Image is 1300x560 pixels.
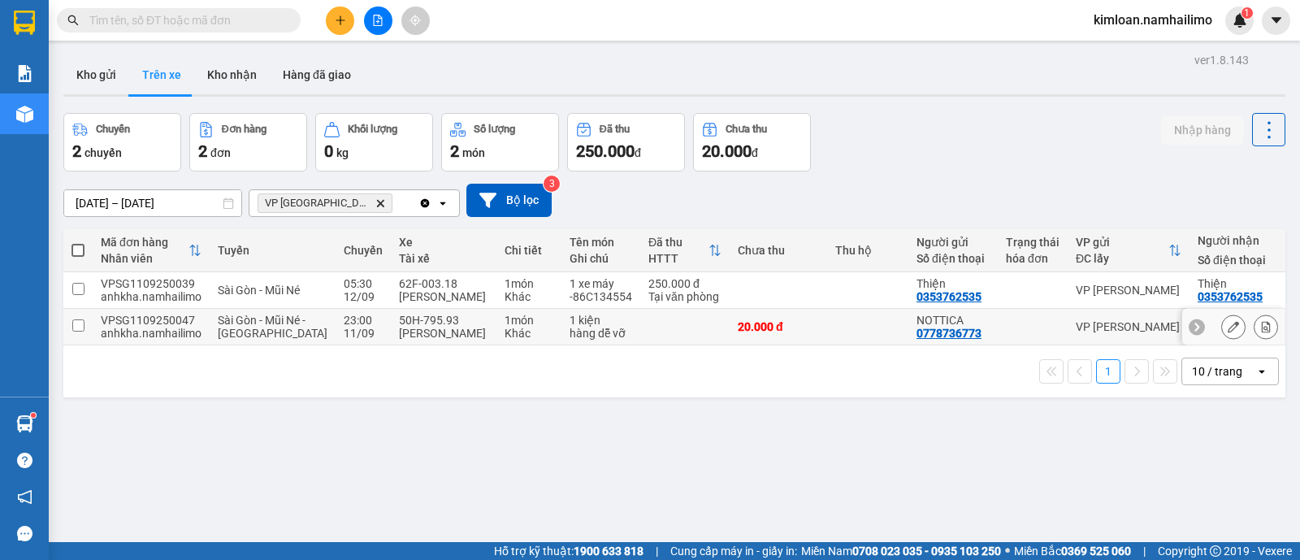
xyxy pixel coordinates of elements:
[17,526,32,541] span: message
[101,327,201,340] div: anhkha.namhailimo
[656,542,658,560] span: |
[1198,277,1271,290] div: Thiện
[189,113,307,171] button: Đơn hàng2đơn
[1014,542,1131,560] span: Miền Bắc
[399,290,488,303] div: [PERSON_NAME]
[576,141,635,161] span: 250.000
[693,113,811,171] button: Chưa thu20.000đ
[17,453,32,468] span: question-circle
[344,314,383,327] div: 23:00
[63,55,129,94] button: Kho gửi
[1076,236,1168,249] div: VP gửi
[600,124,630,135] div: Đã thu
[1096,359,1120,384] button: 1
[916,252,990,265] div: Số điện thoại
[570,277,632,303] div: 1 xe máy -86C134554
[702,141,752,161] span: 20.000
[570,314,632,327] div: 1 kiện
[93,229,210,272] th: Toggle SortBy
[738,320,819,333] div: 20.000 đ
[474,124,515,135] div: Số lượng
[1198,254,1271,267] div: Số điện thoại
[738,244,819,257] div: Chưa thu
[1006,236,1059,249] div: Trạng thái
[752,146,758,159] span: đ
[101,277,201,290] div: VPSG1109250039
[17,489,32,505] span: notification
[399,236,488,249] div: Xe
[409,15,421,26] span: aim
[16,106,33,123] img: warehouse-icon
[1269,13,1284,28] span: caret-down
[1233,13,1247,28] img: icon-new-feature
[574,545,643,558] strong: 1900 633 818
[1262,7,1290,35] button: caret-down
[364,7,392,35] button: file-add
[344,290,383,303] div: 12/09
[670,542,797,560] span: Cung cấp máy in - giấy in:
[1006,252,1059,265] div: hóa đơn
[101,290,201,303] div: anhkha.namhailimo
[399,314,488,327] div: 50H-795.93
[16,65,33,82] img: solution-icon
[96,124,130,135] div: Chuyến
[101,252,188,265] div: Nhân viên
[336,146,349,159] span: kg
[1210,545,1221,557] span: copyright
[270,55,364,94] button: Hàng đã giao
[505,244,553,257] div: Chi tiết
[63,113,181,171] button: Chuyến2chuyến
[401,7,430,35] button: aim
[1076,284,1181,297] div: VP [PERSON_NAME]
[222,124,266,135] div: Đơn hàng
[916,277,990,290] div: Thiện
[1194,51,1249,69] div: ver 1.8.143
[326,7,354,35] button: plus
[396,195,397,211] input: Selected VP chợ Mũi Né.
[570,236,632,249] div: Tên món
[375,198,385,208] svg: Delete
[916,327,981,340] div: 0778736773
[324,141,333,161] span: 0
[265,197,369,210] span: VP chợ Mũi Né
[64,190,241,216] input: Select a date range.
[570,327,632,340] div: hàng dễ vỡ
[31,413,36,418] sup: 1
[194,55,270,94] button: Kho nhận
[1198,290,1263,303] div: 0353762535
[344,244,383,257] div: Chuyến
[1061,545,1131,558] strong: 0369 525 060
[544,176,560,192] sup: 3
[1192,363,1242,380] div: 10 / trang
[835,244,900,257] div: Thu hộ
[1143,542,1146,560] span: |
[84,146,122,159] span: chuyến
[1221,315,1246,339] div: Sửa đơn hàng
[399,252,488,265] div: Tài xế
[218,284,300,297] span: Sài Gòn - Mũi Né
[505,327,553,340] div: Khác
[1161,115,1244,145] button: Nhập hàng
[1241,7,1253,19] sup: 1
[567,113,685,171] button: Đã thu250.000đ
[648,277,721,290] div: 250.000 đ
[916,290,981,303] div: 0353762535
[505,290,553,303] div: Khác
[462,146,485,159] span: món
[1081,10,1225,30] span: kimloan.namhailimo
[505,314,553,327] div: 1 món
[89,11,281,29] input: Tìm tên, số ĐT hoặc mã đơn
[505,277,553,290] div: 1 món
[418,197,431,210] svg: Clear all
[218,244,327,257] div: Tuyến
[436,197,449,210] svg: open
[1076,320,1181,333] div: VP [PERSON_NAME]
[441,113,559,171] button: Số lượng2món
[372,15,383,26] span: file-add
[348,124,397,135] div: Khối lượng
[648,236,708,249] div: Đã thu
[648,252,708,265] div: HTTT
[129,55,194,94] button: Trên xe
[14,11,35,35] img: logo-vxr
[635,146,641,159] span: đ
